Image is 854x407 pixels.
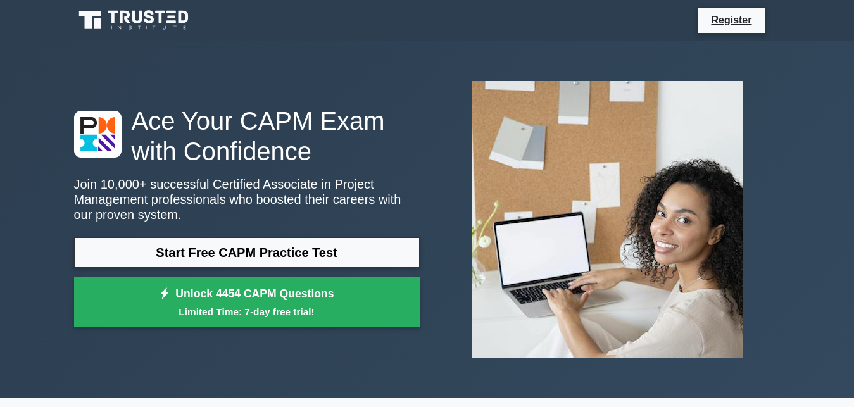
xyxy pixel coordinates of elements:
[74,277,420,328] a: Unlock 4454 CAPM QuestionsLimited Time: 7-day free trial!
[74,237,420,268] a: Start Free CAPM Practice Test
[703,12,759,28] a: Register
[74,106,420,166] h1: Ace Your CAPM Exam with Confidence
[74,177,420,222] p: Join 10,000+ successful Certified Associate in Project Management professionals who boosted their...
[90,304,404,319] small: Limited Time: 7-day free trial!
